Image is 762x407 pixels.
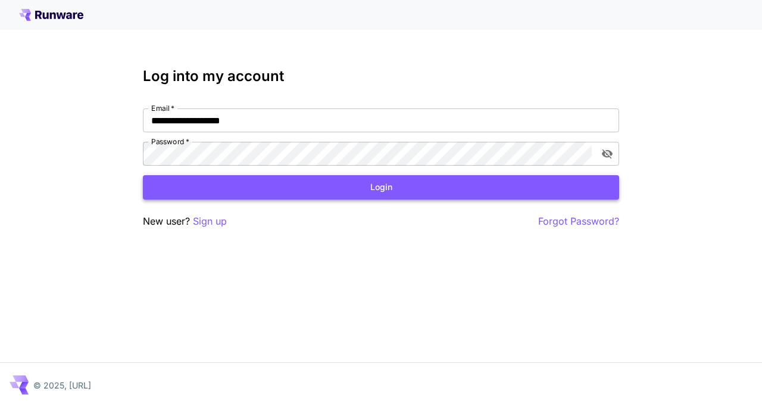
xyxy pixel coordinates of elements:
label: Email [151,103,174,113]
h3: Log into my account [143,68,619,85]
button: Login [143,175,619,200]
label: Password [151,136,189,147]
button: toggle password visibility [597,143,618,164]
button: Forgot Password? [538,214,619,229]
button: Sign up [193,214,227,229]
p: © 2025, [URL] [33,379,91,392]
p: New user? [143,214,227,229]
